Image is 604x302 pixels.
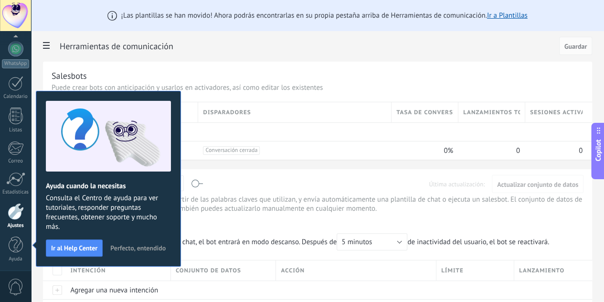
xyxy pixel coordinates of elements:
div: Correo [2,158,30,164]
span: 0 [579,146,583,155]
div: 0% [392,141,454,160]
span: Conjunto de datos [176,266,241,275]
span: Guardar [564,43,587,50]
div: Calendario [2,94,30,100]
span: Copilot [593,140,603,162]
div: Salesbots [52,70,87,81]
button: Guardar [559,37,592,55]
div: WhatsApp [2,59,29,68]
div: Ajustes [2,223,30,229]
p: Detecta las intenciones de un cliente a partir de las palabras claves que utilizan, y envía autom... [52,195,583,213]
span: Acción [281,266,305,275]
span: Conversación cerrada [203,146,260,155]
button: 5 minutos [337,233,407,250]
button: Ir al Help Center [46,239,103,257]
div: Estadísticas [2,189,30,195]
span: Disparadores [203,108,251,117]
div: 0 [458,141,520,160]
div: Listas [2,127,30,133]
span: 0% [444,146,453,155]
div: Dejar el mensaje sin respuesta [52,215,583,233]
div: Agregar una nueva intención [65,281,166,299]
span: 0 [516,146,520,155]
a: Ir a Plantillas [487,11,528,20]
span: Tasa de conversión [396,108,453,117]
span: Cuando un usuario de Kommo se une a un chat, el bot entrará en modo descanso. Después de [52,233,407,250]
span: de inactividad del usuario, el bot se reactivará. [52,233,554,250]
span: Perfecto, entendido [110,245,166,251]
div: Ayuda [2,256,30,262]
span: Lanzamiento [519,266,564,275]
h2: Herramientas de comunicación [60,37,556,56]
span: Sesiones activas [530,108,583,117]
span: Intención [70,266,106,275]
p: Puede crear bots con anticipación y usarlos en activadores, así como editar los existentes [52,83,583,92]
span: Ir al Help Center [51,245,97,251]
h2: Ayuda cuando la necesitas [46,182,171,191]
button: Perfecto, entendido [106,241,170,255]
div: 0 [525,141,583,160]
span: ¡Las plantillas se han movido! Ahora podrás encontrarlas en su propia pestaña arriba de Herramien... [121,11,527,20]
span: Consulta el Centro de ayuda para ver tutoriales, responder preguntas frecuentes, obtener soporte ... [46,194,171,232]
span: Lanzamientos totales [463,108,520,117]
span: 5 minutos [341,237,372,247]
span: Límite [441,266,464,275]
